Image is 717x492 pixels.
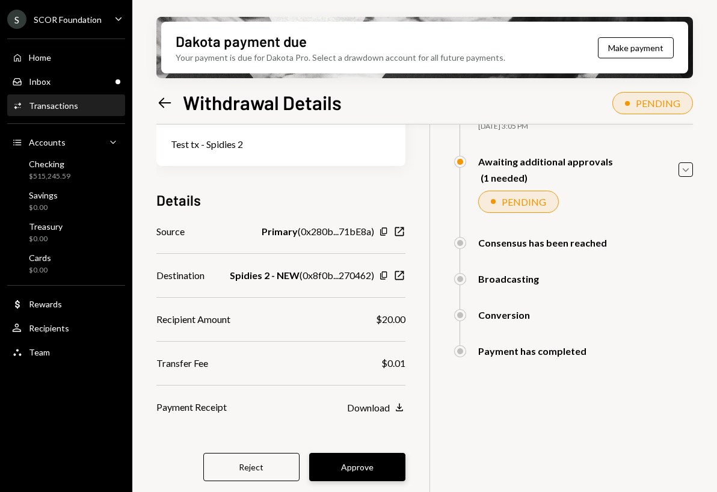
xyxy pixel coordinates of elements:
div: $20.00 [376,312,405,327]
a: Transactions [7,94,125,116]
div: Rewards [29,299,62,309]
div: Recipients [29,323,69,333]
div: Transactions [29,100,78,111]
div: Savings [29,190,58,200]
div: Awaiting additional approvals [478,156,613,167]
a: Treasury$0.00 [7,218,125,247]
div: PENDING [636,97,680,109]
b: Primary [262,224,298,239]
button: Make payment [598,37,674,58]
div: Dakota payment due [176,31,307,51]
div: ( 0x8f0b...270462 ) [230,268,374,283]
div: Conversion [478,309,530,321]
button: Download [347,401,405,414]
div: Team [29,347,50,357]
div: Download [347,402,390,413]
button: Approve [309,453,405,481]
div: [DATE] 3:05 PM [478,121,694,132]
div: $0.00 [29,265,51,275]
h1: Withdrawal Details [183,90,342,114]
b: Spidies 2 - NEW [230,268,300,283]
div: S [7,10,26,29]
div: Home [29,52,51,63]
div: $515,245.59 [29,171,70,182]
a: Cards$0.00 [7,249,125,278]
div: Your payment is due for Dakota Pro. Select a drawdown account for all future payments. [176,51,505,64]
div: (1 needed) [481,172,613,183]
a: Team [7,341,125,363]
div: $0.00 [29,234,63,244]
button: Reject [203,453,300,481]
div: Destination [156,268,205,283]
div: $0.01 [381,356,405,371]
div: Recipient Amount [156,312,230,327]
div: Checking [29,159,70,169]
a: Rewards [7,293,125,315]
div: Test tx - Spidies 2 [171,137,391,152]
div: Payment Receipt [156,400,227,414]
div: Consensus has been reached [478,237,607,248]
div: Inbox [29,76,51,87]
a: Checking$515,245.59 [7,155,125,184]
div: Payment has completed [478,345,586,357]
div: SCOR Foundation [34,14,102,25]
a: Inbox [7,70,125,92]
a: Accounts [7,131,125,153]
div: Accounts [29,137,66,147]
div: Cards [29,253,51,263]
div: Source [156,224,185,239]
div: PENDING [502,196,546,208]
a: Recipients [7,317,125,339]
div: Broadcasting [478,273,539,284]
div: ( 0x280b...71bE8a ) [262,224,374,239]
div: $0.00 [29,203,58,213]
div: Transfer Fee [156,356,208,371]
a: Savings$0.00 [7,186,125,215]
a: Home [7,46,125,68]
h3: Details [156,190,201,210]
div: Treasury [29,221,63,232]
